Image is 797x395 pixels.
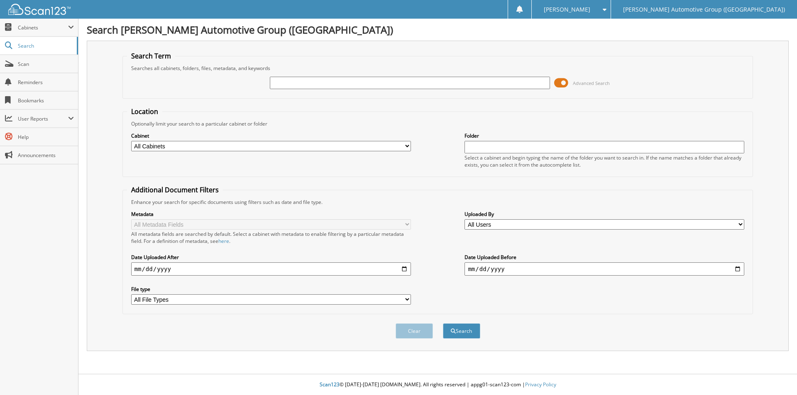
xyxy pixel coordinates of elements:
[544,7,590,12] span: [PERSON_NAME]
[87,23,789,36] h1: Search [PERSON_NAME] Automotive Group ([GEOGRAPHIC_DATA])
[525,381,556,388] a: Privacy Policy
[465,262,744,276] input: end
[443,323,480,339] button: Search
[18,42,73,49] span: Search
[465,154,744,168] div: Select a cabinet and begin typing the name of the folder you want to search in. If the name match...
[127,199,749,206] div: Enhance your search for specific documents using filters such as date and file type.
[127,51,175,61] legend: Search Term
[8,4,71,15] img: scan123-logo-white.svg
[18,115,68,122] span: User Reports
[131,230,411,245] div: All metadata fields are searched by default. Select a cabinet with metadata to enable filtering b...
[78,375,797,395] div: © [DATE]-[DATE] [DOMAIN_NAME]. All rights reserved | appg01-scan123-com |
[396,323,433,339] button: Clear
[573,80,610,86] span: Advanced Search
[465,254,744,261] label: Date Uploaded Before
[623,7,785,12] span: [PERSON_NAME] Automotive Group ([GEOGRAPHIC_DATA])
[18,97,74,104] span: Bookmarks
[465,132,744,139] label: Folder
[18,61,74,68] span: Scan
[18,133,74,141] span: Help
[127,185,223,194] legend: Additional Document Filters
[131,262,411,276] input: start
[465,211,744,218] label: Uploaded By
[18,24,68,31] span: Cabinets
[127,65,749,72] div: Searches all cabinets, folders, files, metadata, and keywords
[127,120,749,127] div: Optionally limit your search to a particular cabinet or folder
[18,152,74,159] span: Announcements
[131,254,411,261] label: Date Uploaded After
[218,237,229,245] a: here
[320,381,340,388] span: Scan123
[131,132,411,139] label: Cabinet
[131,286,411,293] label: File type
[131,211,411,218] label: Metadata
[18,79,74,86] span: Reminders
[127,107,162,116] legend: Location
